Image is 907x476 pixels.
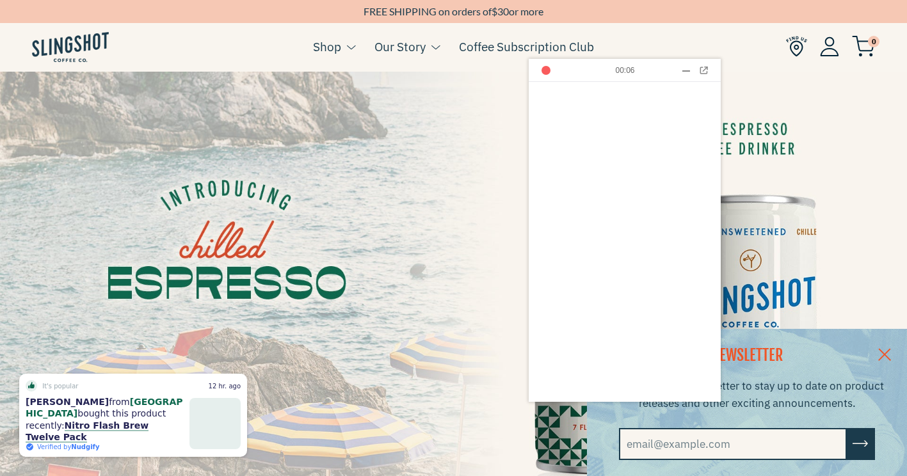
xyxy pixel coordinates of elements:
[492,5,497,17] span: $
[374,37,426,56] a: Our Story
[852,36,875,57] img: cart
[603,377,891,412] p: Sign up for our news letter to stay up to date on product releases and other exciting announcements.
[619,428,847,460] input: email@example.com
[868,36,879,47] span: 0
[603,345,891,367] h2: NEWSLETTER
[852,39,875,54] a: 0
[497,5,509,17] span: 30
[786,36,807,57] img: Find Us
[459,37,594,56] a: Coffee Subscription Club
[313,37,341,56] a: Shop
[820,36,839,56] img: Account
